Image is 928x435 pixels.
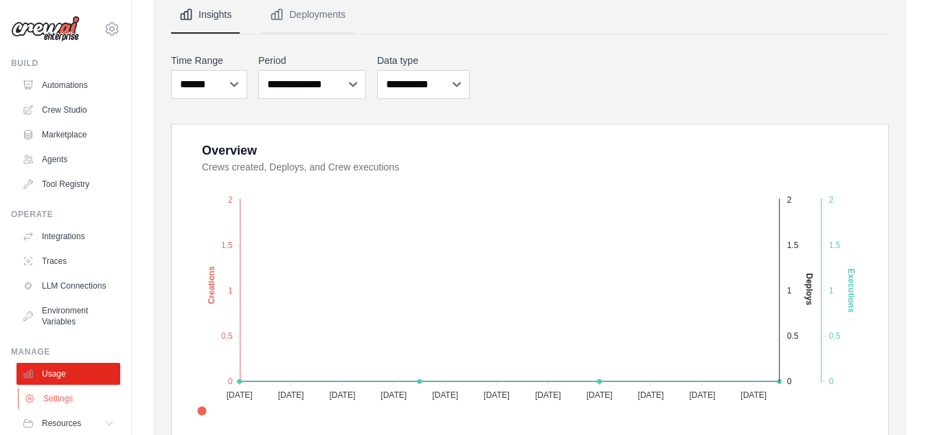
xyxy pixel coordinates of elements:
tspan: [DATE] [535,390,561,400]
a: Crew Studio [16,99,120,121]
tspan: [DATE] [484,390,510,400]
tspan: 0.5 [221,331,233,341]
tspan: 0 [228,377,233,386]
div: Overview [202,141,257,160]
a: Traces [16,250,120,272]
div: Manage [11,346,120,357]
tspan: [DATE] [381,390,407,400]
tspan: [DATE] [587,390,613,400]
tspan: 0 [829,377,834,386]
div: Operate [11,209,120,220]
label: Period [258,54,366,67]
tspan: 2 [228,195,233,205]
a: Marketplace [16,124,120,146]
a: Settings [18,388,122,410]
a: Tool Registry [16,173,120,195]
div: Build [11,58,120,69]
text: Executions [846,269,856,313]
tspan: [DATE] [689,390,715,400]
tspan: 1 [787,286,792,295]
a: Automations [16,74,120,96]
tspan: [DATE] [329,390,355,400]
tspan: [DATE] [740,390,767,400]
tspan: 1.5 [787,241,799,250]
tspan: [DATE] [432,390,458,400]
label: Data type [377,54,470,67]
a: Integrations [16,225,120,247]
tspan: 2 [829,195,834,205]
a: Environment Variables [16,300,120,333]
tspan: 1 [829,286,834,295]
span: Resources [42,418,81,429]
text: Creations [207,266,216,304]
button: Resources [16,412,120,434]
tspan: 0.5 [829,331,841,341]
a: Agents [16,148,120,170]
tspan: [DATE] [638,390,664,400]
tspan: 1.5 [221,241,233,250]
tspan: [DATE] [278,390,304,400]
label: Time Range [171,54,247,67]
a: Usage [16,363,120,385]
tspan: 2 [787,195,792,205]
tspan: 0 [787,377,792,386]
a: LLM Connections [16,275,120,297]
tspan: 0.5 [787,331,799,341]
tspan: 1.5 [829,241,841,250]
tspan: 1 [228,286,233,295]
tspan: [DATE] [227,390,253,400]
dt: Crews created, Deploys, and Crew executions [202,160,872,174]
img: Logo [11,16,80,42]
text: Deploys [804,273,814,305]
